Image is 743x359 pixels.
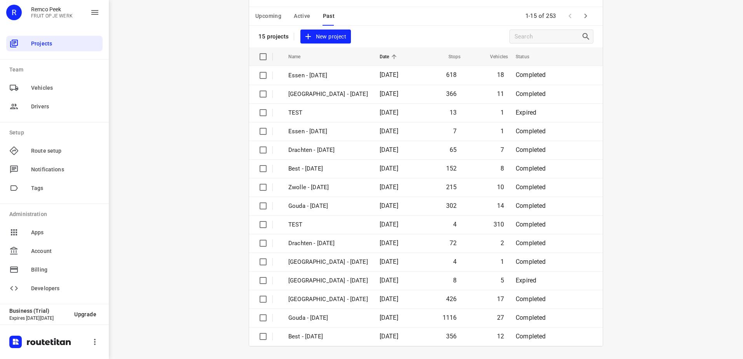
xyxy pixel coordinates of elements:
[497,295,504,303] span: 17
[9,66,103,74] p: Team
[288,202,368,211] p: Gouda - [DATE]
[9,308,68,314] p: Business (Trial)
[305,32,346,42] span: New project
[516,277,536,284] span: Expired
[501,258,504,265] span: 1
[288,239,368,248] p: Drachten - [DATE]
[31,184,99,192] span: Tags
[288,71,368,80] p: Essen - Monday
[380,71,398,78] span: [DATE]
[450,239,457,247] span: 72
[516,146,546,153] span: Completed
[9,315,68,321] p: Expires [DATE][DATE]
[501,165,504,172] span: 8
[380,52,399,61] span: Date
[501,239,504,247] span: 2
[380,127,398,135] span: [DATE]
[497,71,504,78] span: 18
[443,314,457,321] span: 1116
[522,8,560,24] span: 1-15 of 253
[446,90,457,98] span: 366
[516,71,546,78] span: Completed
[501,127,504,135] span: 1
[380,221,398,228] span: [DATE]
[288,295,368,304] p: Zwolle - Thursday
[380,239,398,247] span: [DATE]
[380,295,398,303] span: [DATE]
[516,333,546,340] span: Completed
[480,52,508,61] span: Vehicles
[380,146,398,153] span: [DATE]
[516,52,539,61] span: Status
[380,333,398,340] span: [DATE]
[516,221,546,228] span: Completed
[497,90,504,98] span: 11
[516,202,546,209] span: Completed
[288,258,368,267] p: Antwerpen - Thursday
[516,90,546,98] span: Completed
[380,314,398,321] span: [DATE]
[450,146,457,153] span: 65
[516,239,546,247] span: Completed
[497,202,504,209] span: 14
[380,183,398,191] span: [DATE]
[31,13,73,19] p: FRUIT OP JE WERK
[453,127,457,135] span: 7
[6,162,103,177] div: Notifications
[497,314,504,321] span: 27
[446,333,457,340] span: 356
[31,40,99,48] span: Projects
[258,33,289,40] p: 15 projects
[516,295,546,303] span: Completed
[562,8,578,24] span: Previous Page
[288,52,311,61] span: Name
[380,258,398,265] span: [DATE]
[453,258,457,265] span: 4
[6,243,103,259] div: Account
[31,266,99,274] span: Billing
[497,333,504,340] span: 12
[288,108,368,117] p: TEST
[515,31,581,43] input: Search projects
[516,165,546,172] span: Completed
[446,295,457,303] span: 426
[31,84,99,92] span: Vehicles
[516,314,546,321] span: Completed
[31,247,99,255] span: Account
[288,183,368,192] p: Zwolle - [DATE]
[380,165,398,172] span: [DATE]
[446,183,457,191] span: 215
[380,277,398,284] span: [DATE]
[6,143,103,159] div: Route setup
[31,147,99,155] span: Route setup
[323,11,335,21] span: Past
[6,80,103,96] div: Vehicles
[288,90,368,99] p: Antwerpen - Monday
[494,221,504,228] span: 310
[516,183,546,191] span: Completed
[31,284,99,293] span: Developers
[9,210,103,218] p: Administration
[453,221,457,228] span: 4
[446,71,457,78] span: 618
[6,180,103,196] div: Tags
[380,202,398,209] span: [DATE]
[578,8,593,24] span: Next Page
[288,332,368,341] p: Best - Thursday
[6,262,103,277] div: Billing
[497,183,504,191] span: 10
[31,166,99,174] span: Notifications
[453,277,457,284] span: 8
[288,314,368,322] p: Gouda - Thursday
[288,127,368,136] p: Essen - [DATE]
[581,32,593,41] div: Search
[31,6,73,12] p: Remco Peek
[516,109,536,116] span: Expired
[288,164,368,173] p: Best - [DATE]
[516,258,546,265] span: Completed
[9,129,103,137] p: Setup
[68,307,103,321] button: Upgrade
[501,277,504,284] span: 5
[6,36,103,51] div: Projects
[438,52,461,61] span: Stops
